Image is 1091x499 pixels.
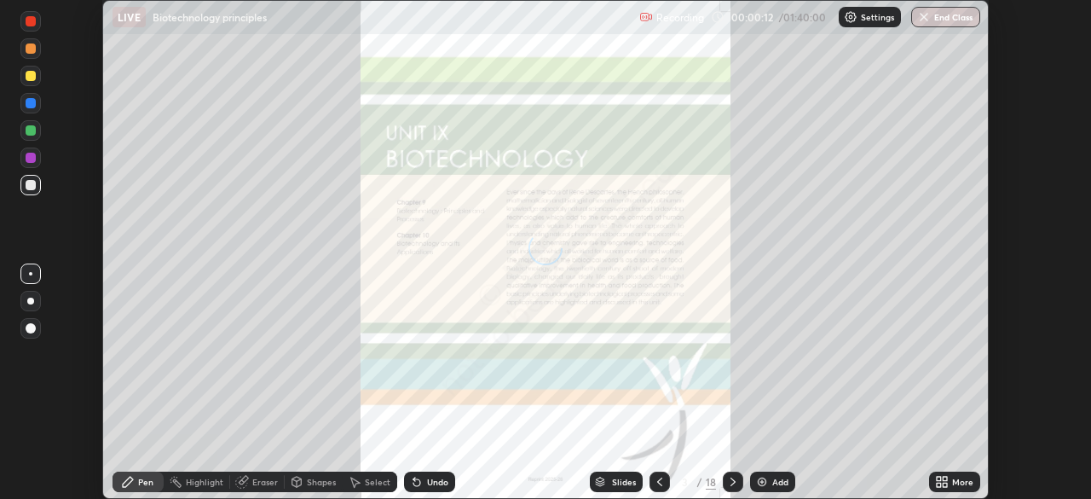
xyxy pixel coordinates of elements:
div: Select [365,478,390,486]
div: 3 [677,477,694,487]
p: Biotechnology principles [153,10,267,24]
p: LIVE [118,10,141,24]
div: Highlight [186,478,223,486]
div: 18 [706,474,716,490]
div: Undo [427,478,448,486]
div: More [952,478,973,486]
p: Settings [861,13,894,21]
img: class-settings-icons [844,10,857,24]
p: Recording [656,11,704,24]
div: Shapes [307,478,336,486]
img: add-slide-button [755,475,769,489]
button: End Class [911,7,980,27]
img: end-class-cross [917,10,931,24]
div: Pen [138,478,153,486]
div: / [697,477,702,487]
div: Eraser [252,478,278,486]
div: Slides [612,478,636,486]
div: Add [772,478,788,486]
img: recording.375f2c34.svg [639,10,653,24]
